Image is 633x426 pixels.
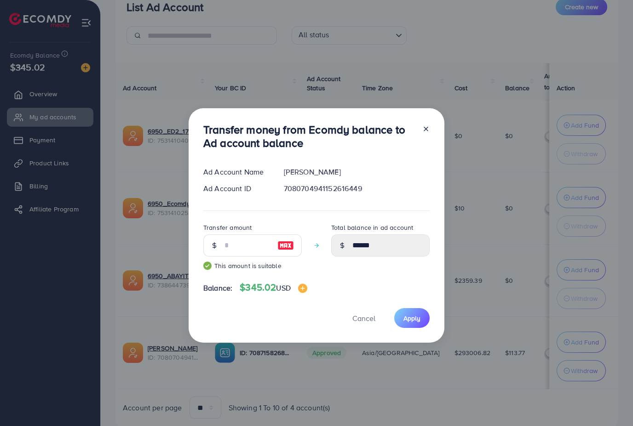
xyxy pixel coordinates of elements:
[240,282,307,293] h4: $345.02
[341,308,387,328] button: Cancel
[403,314,420,323] span: Apply
[203,123,415,150] h3: Transfer money from Ecomdy balance to Ad account balance
[331,223,413,232] label: Total balance in ad account
[594,385,626,419] iframe: Chat
[276,183,437,194] div: 7080704941152616449
[298,284,307,293] img: image
[203,262,212,270] img: guide
[277,240,294,251] img: image
[394,308,430,328] button: Apply
[203,261,302,270] small: This amount is suitable
[203,223,252,232] label: Transfer amount
[196,167,276,177] div: Ad Account Name
[196,183,276,194] div: Ad Account ID
[352,313,375,323] span: Cancel
[276,167,437,177] div: [PERSON_NAME]
[203,283,232,293] span: Balance:
[276,283,290,293] span: USD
